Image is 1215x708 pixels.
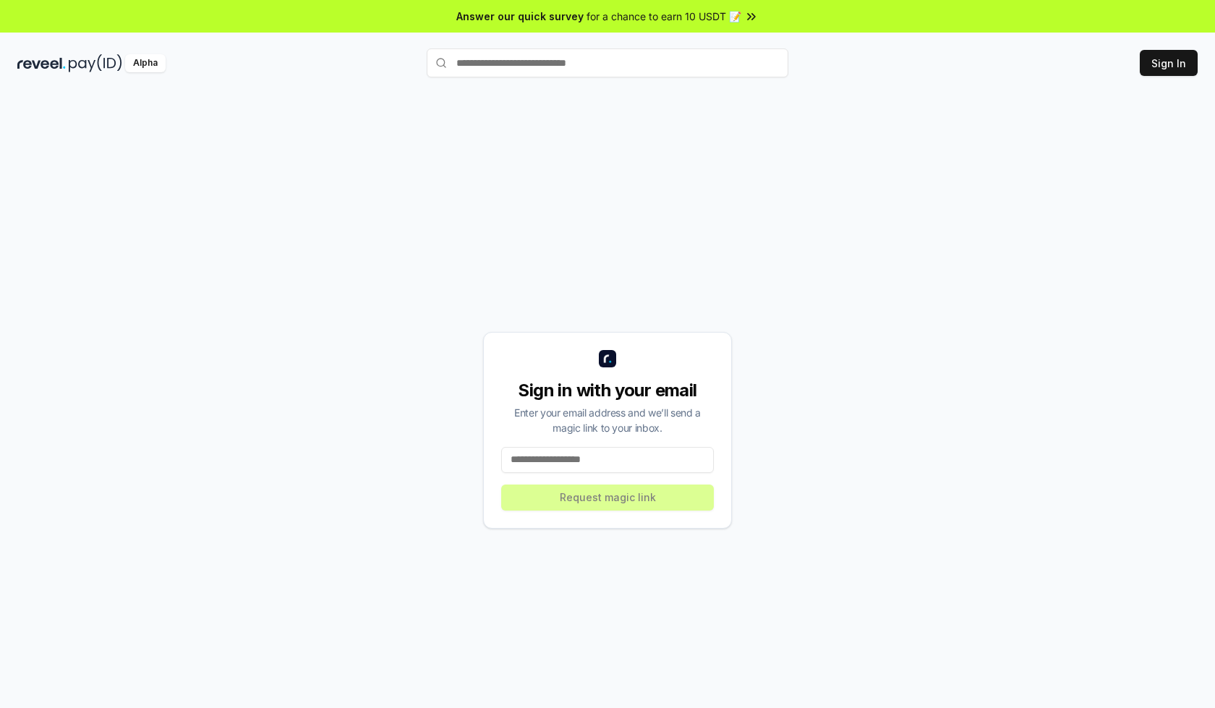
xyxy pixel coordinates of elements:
[456,9,584,24] span: Answer our quick survey
[501,405,714,435] div: Enter your email address and we’ll send a magic link to your inbox.
[1140,50,1198,76] button: Sign In
[599,350,616,367] img: logo_small
[587,9,741,24] span: for a chance to earn 10 USDT 📝
[501,379,714,402] div: Sign in with your email
[125,54,166,72] div: Alpha
[69,54,122,72] img: pay_id
[17,54,66,72] img: reveel_dark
